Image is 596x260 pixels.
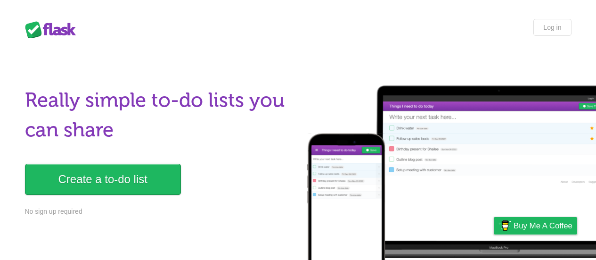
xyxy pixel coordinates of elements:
a: Create a to-do list [25,164,181,195]
div: Flask Lists [25,21,82,38]
h1: Really simple to-do lists you can share [25,85,293,145]
img: Buy me a coffee [498,218,511,234]
a: Log in [533,19,571,36]
a: Buy me a coffee [494,217,577,235]
span: Buy me a coffee [514,218,572,234]
p: No sign up required [25,207,293,217]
